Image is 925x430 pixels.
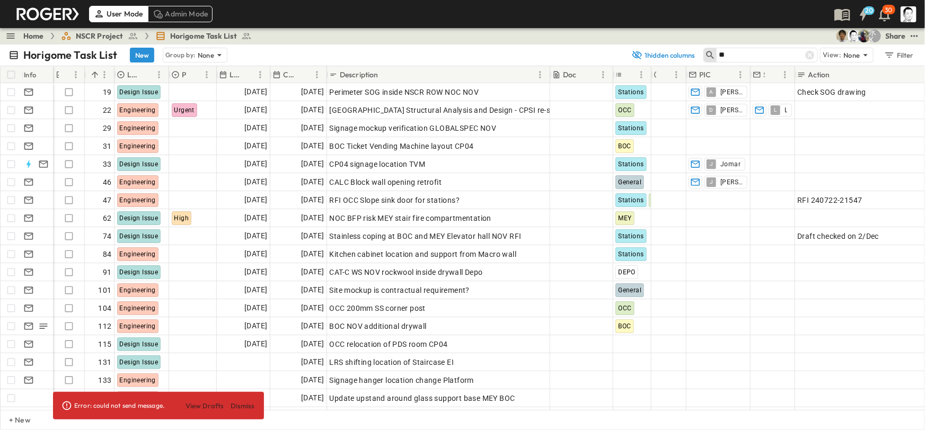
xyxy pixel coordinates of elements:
span: 84 [103,249,112,259]
span: General [618,286,641,294]
span: Engineering [120,178,156,186]
span: BOC Ticket Vending Machine layout CP04 [329,141,473,151]
span: [PERSON_NAME] [720,88,743,96]
span: Engineering [120,196,156,204]
span: [PERSON_NAME] [720,106,743,114]
p: PIC [699,69,711,80]
span: [DATE] [301,194,324,206]
button: Menu [670,68,683,81]
span: Jomar [720,160,741,168]
span: 46 [103,177,112,187]
a: Horigome Task List [155,31,252,41]
span: [DATE] [301,122,324,134]
span: Signage mockup verification GLOBALSPEC NOV [329,123,496,133]
p: Error: could not send message. [74,401,164,410]
button: Menu [779,68,791,81]
span: [DATE] [301,374,324,386]
button: Sort [832,69,844,80]
p: 30 [885,6,893,14]
span: LRS shifting location of Staircase EI [329,357,454,368]
span: 133 [98,375,111,386]
button: Menu [534,68,547,81]
img: 堀米 康介(K.HORIGOME) (horigome@bcd.taisei.co.jp) [847,30,860,42]
span: BOC [618,142,631,150]
span: General [618,178,641,186]
span: [DATE] [301,410,324,422]
span: [PERSON_NAME] [720,178,743,186]
button: Sort [578,69,590,80]
button: test [908,30,921,42]
span: CALC Block wall opening retrofit [329,177,442,187]
span: [DATE] [244,176,267,188]
span: [DATE] [301,356,324,368]
span: Design Issue [120,88,158,96]
span: High [174,214,189,222]
button: Sort [61,69,73,80]
a: Home [23,31,44,41]
button: Sort [381,69,392,80]
span: Check SOG drawing [797,87,866,97]
span: [DATE] [244,320,267,332]
a: View Drafts [183,397,226,414]
button: 1hidden columns [625,48,701,62]
span: [DATE] [301,104,324,116]
button: Sort [767,69,779,80]
span: Engineering [120,322,156,330]
span: [DATE] [301,176,324,188]
img: Joshua Whisenant (josh@tryroger.com) [858,30,870,42]
span: OCC 200mm SS corner post [329,303,426,313]
nav: breadcrumbs [23,31,258,41]
p: Created [283,69,297,80]
button: Sort [299,69,311,80]
button: Sort [141,69,153,80]
span: RFI OCC Slope sink door for stations? [329,195,460,205]
button: Menu [311,68,323,81]
span: Stations [618,88,644,96]
span: [DATE] [244,122,267,134]
button: Menu [734,68,747,81]
span: Stainless coping at BOC and MEY Elevator hall NOV RFI [329,231,521,241]
button: Sort [623,69,635,80]
a: NSCR Project [61,31,138,41]
button: Menu [635,68,648,81]
span: Design Issue [120,268,158,276]
div: Share [885,31,906,41]
span: [DATE] [244,212,267,224]
h6: 20 [866,6,874,15]
button: Dismiss [226,397,260,414]
span: Update upstand around glass support base MEY BOC [329,393,515,404]
div: Filter [884,49,914,61]
span: CAT-C WS NOV rockwool inside drywall Depo [329,267,482,277]
p: Log [127,69,139,80]
span: [DATE] [244,302,267,314]
p: Group by: [165,50,196,60]
span: [DATE] [301,230,324,242]
button: Menu [69,68,82,81]
span: Stations [618,232,644,240]
span: Stations [618,124,644,132]
button: Menu [98,68,111,81]
span: Engineering [120,304,156,312]
button: Menu [200,68,213,81]
span: [DATE] [244,248,267,260]
p: None [843,50,860,60]
span: [DATE] [301,158,324,170]
p: Subcon [763,69,765,80]
span: [DATE] [244,194,267,206]
span: Engineering [120,106,156,114]
button: 20 [853,5,874,24]
span: Kitchen cabinet location and support from Macro wall [329,249,516,259]
button: Sort [189,69,200,80]
span: Design Issue [120,341,158,348]
span: OCC [618,304,631,312]
span: 101 [98,285,111,295]
button: Menu [597,68,610,81]
span: 29 [103,123,112,133]
span: 19 [103,87,112,97]
p: View: [823,49,841,61]
span: [DATE] [244,86,267,98]
span: [DATE] [301,320,324,332]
